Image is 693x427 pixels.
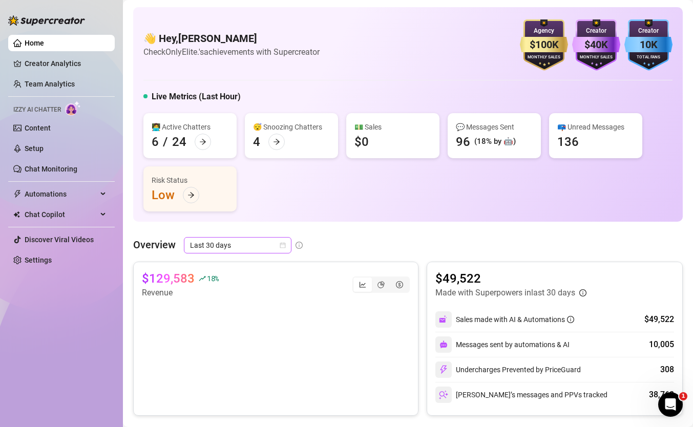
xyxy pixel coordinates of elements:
span: Automations [25,186,97,202]
div: [PERSON_NAME]’s messages and PPVs tracked [435,387,607,403]
img: purple-badge-B9DA21FR.svg [572,19,620,71]
div: 📪 Unread Messages [557,121,634,133]
span: calendar [280,242,286,248]
div: 10,005 [649,338,674,351]
div: 10K [624,37,673,53]
article: Overview [133,237,176,252]
span: 1 [679,392,687,400]
img: svg%3e [439,340,448,349]
span: arrow-right [273,138,280,145]
div: 💵 Sales [354,121,431,133]
div: segmented control [352,276,410,293]
img: gold-badge-CigiZidd.svg [520,19,568,71]
span: info-circle [579,289,586,296]
div: Creator [572,26,620,36]
span: Izzy AI Chatter [13,105,61,115]
span: pie-chart [377,281,385,288]
iframe: Intercom live chat [658,392,683,417]
a: Discover Viral Videos [25,236,94,244]
div: Total Fans [624,54,673,61]
div: Monthly Sales [572,54,620,61]
div: Undercharges Prevented by PriceGuard [435,361,581,378]
div: Creator [624,26,673,36]
img: logo-BBDzfeDw.svg [8,15,85,26]
article: $129,583 [142,270,195,287]
a: Home [25,39,44,47]
div: 😴 Snoozing Chatters [253,121,330,133]
a: Chat Monitoring [25,165,77,173]
span: dollar-circle [396,281,403,288]
div: 👩‍💻 Active Chatters [152,121,228,133]
div: 308 [660,364,674,376]
img: svg%3e [439,365,448,374]
span: info-circle [567,316,574,323]
article: Made with Superpowers in last 30 days [435,287,575,299]
div: Messages sent by automations & AI [435,336,570,353]
article: Check OnlyElite.'s achievements with Supercreator [143,46,320,58]
div: 96 [456,134,470,150]
span: line-chart [359,281,366,288]
span: 18 % [207,273,219,283]
img: AI Chatter [65,101,81,116]
div: $0 [354,134,369,150]
div: Risk Status [152,175,228,186]
img: Chat Copilot [13,211,20,218]
article: $49,522 [435,270,586,287]
div: $100K [520,37,568,53]
span: thunderbolt [13,190,22,198]
div: 4 [253,134,260,150]
span: Chat Copilot [25,206,97,223]
span: Last 30 days [190,238,285,253]
div: 6 [152,134,159,150]
div: 24 [172,134,186,150]
div: (18% by 🤖) [474,136,516,148]
h4: 👋 Hey, [PERSON_NAME] [143,31,320,46]
span: arrow-right [199,138,206,145]
img: blue-badge-DgoSNQY1.svg [624,19,673,71]
a: Content [25,124,51,132]
a: Creator Analytics [25,55,107,72]
div: 136 [557,134,579,150]
div: Agency [520,26,568,36]
span: rise [199,275,206,282]
a: Setup [25,144,44,153]
div: 38,763 [649,389,674,401]
span: info-circle [296,242,303,249]
article: Revenue [142,287,219,299]
div: $49,522 [644,313,674,326]
div: 💬 Messages Sent [456,121,533,133]
img: svg%3e [439,315,448,324]
div: Monthly Sales [520,54,568,61]
img: svg%3e [439,390,448,399]
a: Settings [25,256,52,264]
span: arrow-right [187,191,195,199]
a: Team Analytics [25,80,75,88]
div: $40K [572,37,620,53]
div: Sales made with AI & Automations [456,314,574,325]
h5: Live Metrics (Last Hour) [152,91,241,103]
